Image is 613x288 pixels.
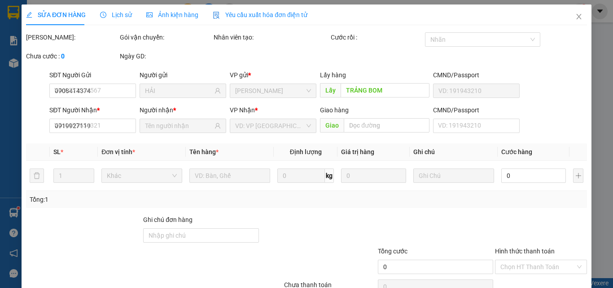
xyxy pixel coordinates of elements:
span: Lấy [320,83,341,97]
img: logo.jpg [4,4,49,49]
span: VP Phan Rí [235,84,311,97]
div: Người gửi [140,70,226,80]
input: Tên người nhận [145,121,213,131]
b: 0 [61,53,65,60]
label: Hình thức thanh toán [495,248,555,255]
input: Ghi chú đơn hàng [143,228,258,243]
button: plus [573,168,583,183]
span: VP Nhận [230,106,255,114]
span: SL [53,148,61,155]
div: Gói vận chuyển: [120,32,212,42]
input: VD: Bàn, Ghế [189,168,270,183]
div: Cước rồi : [331,32,423,42]
span: Tên hàng [189,148,219,155]
span: environment [52,22,59,29]
span: edit [26,12,32,18]
span: Cước hàng [501,148,532,155]
input: Ghi Chú [413,168,494,183]
span: picture [146,12,153,18]
button: Close [566,4,591,30]
img: icon [213,12,220,19]
div: SĐT Người Nhận [49,105,136,115]
span: Giao hàng [320,106,349,114]
div: Người nhận [140,105,226,115]
span: Khác [107,169,177,182]
th: Ghi chú [410,143,498,161]
label: Ghi chú đơn hàng [143,216,193,223]
div: Chưa cước : [26,51,118,61]
input: Dọc đường [341,83,429,97]
span: Ảnh kiện hàng [146,11,198,18]
div: Nhân viên tạo: [214,32,329,42]
span: Giao [320,118,344,133]
span: Đơn vị tính [101,148,135,155]
div: [PERSON_NAME]: [26,32,118,42]
span: close [575,13,582,20]
span: clock-circle [100,12,106,18]
div: SĐT Người Gửi [49,70,136,80]
div: CMND/Passport [433,70,519,80]
div: CMND/Passport [433,105,519,115]
span: phone [52,33,59,40]
button: delete [30,168,44,183]
div: VP gửi [230,70,316,80]
span: Lấy hàng [320,71,346,79]
li: 01 [PERSON_NAME] [4,20,171,31]
div: Ngày GD: [120,51,212,61]
span: user [215,88,221,94]
span: Yêu cầu xuất hóa đơn điện tử [213,11,307,18]
span: user [215,123,221,129]
b: [PERSON_NAME] [52,6,127,17]
span: Lịch sử [100,11,132,18]
span: Định lượng [289,148,321,155]
input: 0 [341,168,406,183]
input: VD: 191943210 [433,84,519,98]
div: Tổng: 1 [30,195,237,204]
input: Tên người gửi [145,86,213,96]
input: Dọc đường [344,118,429,133]
span: Tổng cước [378,248,407,255]
span: Giá trị hàng [341,148,374,155]
span: SỬA ĐƠN HÀNG [26,11,86,18]
b: GỬI : [PERSON_NAME] [4,56,130,71]
span: kg [325,168,334,183]
li: 02523854854 [4,31,171,42]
